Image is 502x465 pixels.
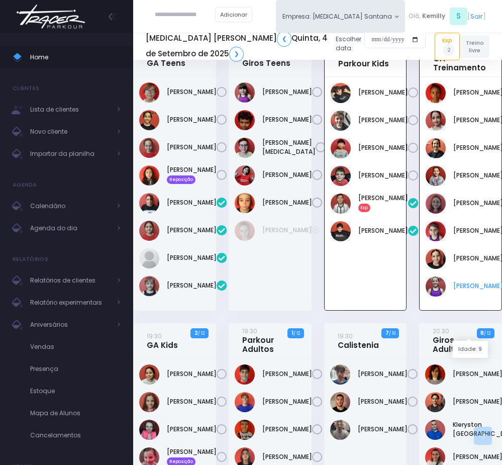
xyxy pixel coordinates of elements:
span: S [450,8,467,25]
a: [PERSON_NAME] [167,226,217,235]
strong: 1 [291,329,293,337]
img: Beatriz Valentim Perna [425,364,445,385]
span: Aniversários [30,318,111,331]
small: / 12 [198,330,205,336]
span: Importar da planilha [30,147,111,160]
span: Reposição [167,175,195,183]
a: ❯ [229,47,244,62]
small: / 12 [484,330,490,336]
a: [PERSON_NAME] [167,281,217,290]
span: Estoque [30,385,121,398]
img: Rafaelle Pelati Pereyra [139,276,159,296]
a: [PERSON_NAME]Exp [358,194,408,212]
small: / 12 [293,330,300,336]
small: 20:30 [433,327,449,335]
img: Maria Eduarda Bianchi Moela [139,248,159,268]
img: João Pedro Silva Mansur [425,392,445,412]
img: Melissa Tiemi Komatsu [139,165,159,185]
img: MILENA GERLIN DOS SANTOS [426,221,446,241]
img: Bernardo campos sallum [331,83,351,103]
span: Relatório experimentais [30,296,111,309]
a: [PERSON_NAME] [167,87,217,97]
a: ❮ [277,31,291,46]
img: Valentina Ricardo [426,276,446,297]
div: [ ] [405,6,489,27]
a: [PERSON_NAME] [358,425,408,434]
a: 19:30Calistenia [338,331,379,350]
a: [PERSON_NAME] [262,226,312,235]
h5: [MEDICAL_DATA] [PERSON_NAME] Quinta, 4 de Setembro de 2025 [146,31,328,61]
strong: 8 [480,329,484,337]
div: Escolher data: [146,28,426,64]
img: Henrique Saito [331,138,351,158]
a: [PERSON_NAME] [167,198,217,207]
img: Sarah Soares Dorizotti [426,249,446,269]
a: [PERSON_NAME] [358,226,408,235]
small: 19:30 [147,332,162,340]
img: Marcella de Francesco Saavedra [426,111,446,131]
img: Miguel Yanai Araujo [235,193,255,213]
img: Isabela Fantan Nicoleti [235,82,255,103]
small: / 10 [389,330,395,336]
span: 2 [443,44,455,56]
img: Fernando Feijó [235,364,255,385]
img: Geovane Martins Ramos [235,420,255,440]
span: Olá, [409,12,421,21]
a: [PERSON_NAME] [262,397,312,406]
a: 17:30Giros Teens [242,49,290,68]
a: [PERSON_NAME] [358,88,408,97]
h4: Agenda [13,175,37,195]
img: Gabriel Brito de Almeida e Silva [235,392,255,412]
span: Calendário [30,200,111,213]
img: Beatriz Lagazzi Penteado [139,110,159,130]
a: [PERSON_NAME][MEDICAL_DATA] [262,138,316,156]
span: Exp [358,204,371,212]
span: Cancelamentos [30,429,121,442]
img: Kleryston Pariz [425,420,445,440]
img: Flora Caroni de Araujo [139,392,159,412]
span: Presença [30,362,121,376]
a: [PERSON_NAME] [167,115,217,124]
span: Vendas [30,340,121,353]
img: AMANDA OLINDA SILVESTRE DE PAIVA [139,82,159,103]
a: 20:30Giros Adultos [433,326,485,354]
img: João Pedro Oliveira de Meneses [235,110,255,130]
img: Fernando Furlani Rodrigues [330,364,350,385]
a: 19:30Parkour Adultos [242,326,295,354]
a: [PERSON_NAME] [167,369,217,379]
a: [PERSON_NAME] [262,425,312,434]
span: Home [30,51,121,64]
strong: 2 [194,329,198,337]
a: [PERSON_NAME] [262,87,312,97]
h4: Relatórios [13,249,48,269]
img: Evelyn Melazzo Bolzan [426,138,446,158]
img: Mário José Tchakerian Net [331,166,351,186]
a: 17:30GA Teens [147,49,185,68]
a: [PERSON_NAME] [262,115,312,124]
a: Adicionar [215,7,252,22]
span: Relatórios de clientes [30,274,111,287]
img: Lívia Denz Machado Borges [426,194,446,214]
img: Gabrielle Pelati Pereyra [139,221,159,241]
small: 19:30 [338,332,353,340]
h4: Clientes [13,78,39,99]
a: [PERSON_NAME] [167,397,217,406]
a: [PERSON_NAME] [358,397,408,406]
img: João Vitor Fontan Nicoleti [235,138,255,158]
small: 19:30 [242,327,257,335]
a: [PERSON_NAME] [262,198,312,207]
a: [PERSON_NAME] Reposição [167,165,217,183]
img: Gael Prado Cesena [331,111,351,131]
img: Gustavo Neves Abi Jaudi [235,221,255,241]
img: Lorenzo Bortoletto de Alencar [331,221,351,241]
a: 18:30GA Treinamento [433,45,486,72]
a: [PERSON_NAME] [167,253,217,262]
a: [PERSON_NAME] [358,171,408,180]
a: [PERSON_NAME] [262,369,312,379]
img: Elisa Miranda Diniz [139,364,159,385]
a: 19:30GA Kids [147,331,178,350]
div: Idade: 9 [452,341,488,358]
a: [PERSON_NAME] [167,143,217,152]
strong: 7 [385,329,389,337]
img: Julia Ruggero Rodrigues [426,166,446,186]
